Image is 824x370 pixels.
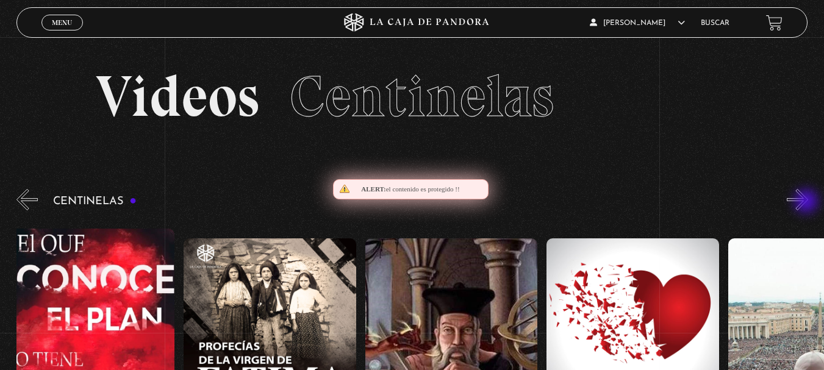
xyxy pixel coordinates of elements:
h3: Centinelas [53,196,137,207]
a: Buscar [701,20,729,27]
span: Cerrar [48,29,76,38]
a: View your shopping cart [766,15,783,31]
div: el contenido es protegido !! [333,179,489,199]
span: [PERSON_NAME] [590,20,685,27]
button: Previous [16,189,38,210]
span: Centinelas [290,62,554,131]
button: Next [787,189,808,210]
span: Alert: [361,185,385,193]
span: Menu [52,19,72,26]
h2: Videos [96,68,729,126]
